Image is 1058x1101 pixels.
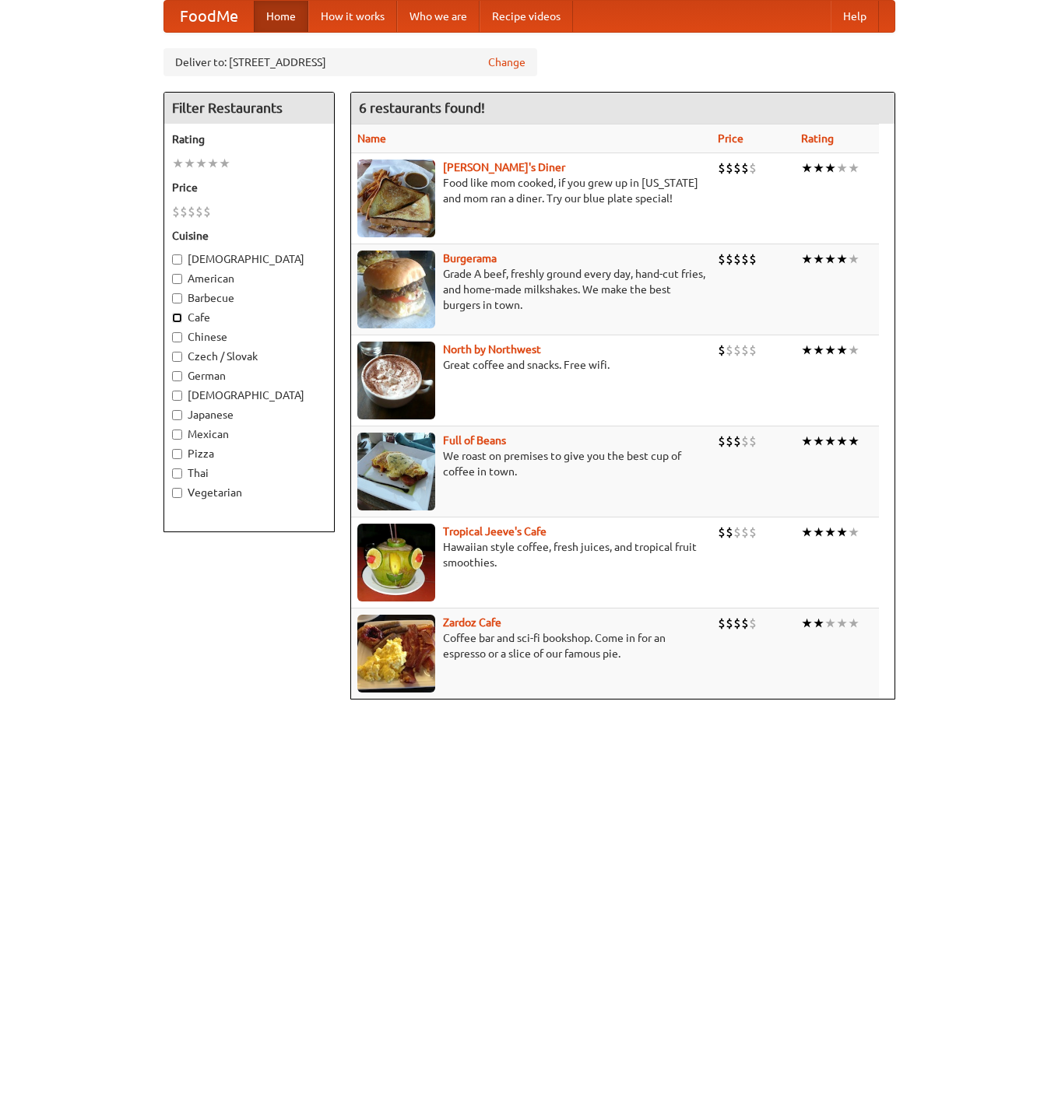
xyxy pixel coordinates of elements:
[172,254,182,265] input: [DEMOGRAPHIC_DATA]
[172,446,326,461] label: Pizza
[741,524,749,541] li: $
[726,524,733,541] li: $
[836,433,848,450] li: ★
[741,433,749,450] li: $
[357,175,705,206] p: Food like mom cooked, if you grew up in [US_STATE] and mom ran a diner. Try our blue plate special!
[172,410,182,420] input: Japanese
[718,251,726,268] li: $
[813,524,824,541] li: ★
[801,433,813,450] li: ★
[357,251,435,328] img: burgerama.jpg
[726,160,733,177] li: $
[397,1,480,32] a: Who we are
[172,488,182,498] input: Vegetarian
[813,615,824,632] li: ★
[357,539,705,570] p: Hawaiian style coffee, fresh juices, and tropical fruit smoothies.
[164,93,334,124] h4: Filter Restaurants
[172,251,326,267] label: [DEMOGRAPHIC_DATA]
[749,524,757,541] li: $
[172,155,184,172] li: ★
[172,430,182,440] input: Mexican
[357,524,435,601] img: jeeves.jpg
[726,342,733,359] li: $
[184,155,195,172] li: ★
[733,342,741,359] li: $
[172,368,326,384] label: German
[824,433,836,450] li: ★
[836,251,848,268] li: ★
[172,407,326,423] label: Japanese
[357,615,435,693] img: zardoz.jpg
[733,433,741,450] li: $
[741,251,749,268] li: $
[443,434,506,447] a: Full of Beans
[718,433,726,450] li: $
[357,357,705,373] p: Great coffee and snacks. Free wifi.
[172,203,180,220] li: $
[813,251,824,268] li: ★
[172,293,182,303] input: Barbecue
[848,524,859,541] li: ★
[824,342,836,359] li: ★
[172,131,326,147] h5: Rating
[195,203,203,220] li: $
[813,342,824,359] li: ★
[443,343,541,356] b: North by Northwest
[357,266,705,313] p: Grade A beef, freshly ground every day, hand-cut fries, and home-made milkshakes. We make the bes...
[172,391,182,401] input: [DEMOGRAPHIC_DATA]
[718,132,743,145] a: Price
[801,251,813,268] li: ★
[801,160,813,177] li: ★
[164,1,254,32] a: FoodMe
[203,203,211,220] li: $
[359,100,485,115] ng-pluralize: 6 restaurants found!
[836,615,848,632] li: ★
[443,161,565,174] a: [PERSON_NAME]'s Diner
[172,271,326,286] label: American
[749,251,757,268] li: $
[848,160,859,177] li: ★
[172,349,326,364] label: Czech / Slovak
[741,615,749,632] li: $
[848,615,859,632] li: ★
[488,54,525,70] a: Change
[733,160,741,177] li: $
[180,203,188,220] li: $
[357,160,435,237] img: sallys.jpg
[848,251,859,268] li: ★
[443,252,497,265] b: Burgerama
[172,485,326,500] label: Vegetarian
[726,251,733,268] li: $
[801,524,813,541] li: ★
[726,433,733,450] li: $
[836,342,848,359] li: ★
[443,616,501,629] a: Zardoz Cafe
[172,449,182,459] input: Pizza
[172,180,326,195] h5: Price
[718,160,726,177] li: $
[172,290,326,306] label: Barbecue
[219,155,230,172] li: ★
[726,615,733,632] li: $
[254,1,308,32] a: Home
[836,524,848,541] li: ★
[172,332,182,342] input: Chinese
[813,160,824,177] li: ★
[836,160,848,177] li: ★
[172,468,182,479] input: Thai
[357,448,705,479] p: We roast on premises to give you the best cup of coffee in town.
[749,160,757,177] li: $
[172,310,326,325] label: Cafe
[718,342,726,359] li: $
[749,342,757,359] li: $
[848,342,859,359] li: ★
[749,433,757,450] li: $
[741,160,749,177] li: $
[824,251,836,268] li: ★
[172,329,326,345] label: Chinese
[188,203,195,220] li: $
[741,342,749,359] li: $
[801,132,834,145] a: Rating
